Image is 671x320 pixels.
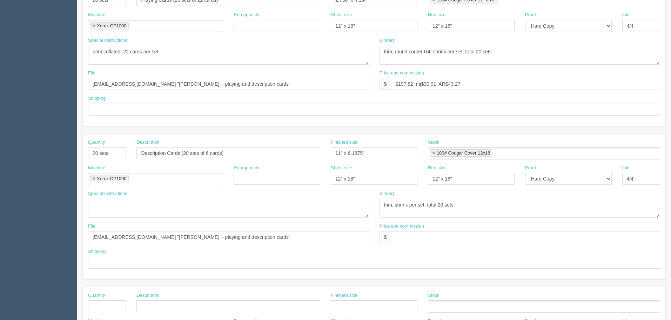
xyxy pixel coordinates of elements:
[428,12,446,18] label: Run size
[380,223,424,230] label: Price and commission
[88,37,127,44] label: Special instructions
[331,12,352,18] label: Sheet size
[380,37,395,44] label: Bindery
[331,139,357,146] label: Finished size
[622,12,631,18] label: Inks
[622,165,631,171] label: Inks
[437,151,490,155] div: 100# Cougar Cover 12x18
[88,139,105,146] label: Quantity
[88,248,106,255] label: Shipping
[428,292,439,299] label: Stock
[97,176,127,181] div: Xerox CP1000
[380,70,424,77] label: Price and commission
[136,292,159,299] label: Description
[88,12,105,18] label: Machine
[97,24,127,28] div: Xerox CP1000
[525,12,536,18] label: Proof
[88,95,106,102] label: Shipping
[428,139,439,146] label: Stock
[331,165,352,171] label: Sheet size
[234,165,259,171] label: Run quantity
[428,165,446,171] label: Run size
[88,223,95,230] label: File
[88,165,105,171] label: Machine
[380,231,391,243] div: $
[525,165,536,171] label: Proof
[331,292,357,299] label: Finished size
[380,190,395,197] label: Bindery
[234,12,259,18] label: Run quantity
[380,78,391,90] div: $
[88,70,95,77] label: File
[88,190,127,197] label: Special instructions
[136,139,159,146] label: Description
[88,292,105,299] label: Quantity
